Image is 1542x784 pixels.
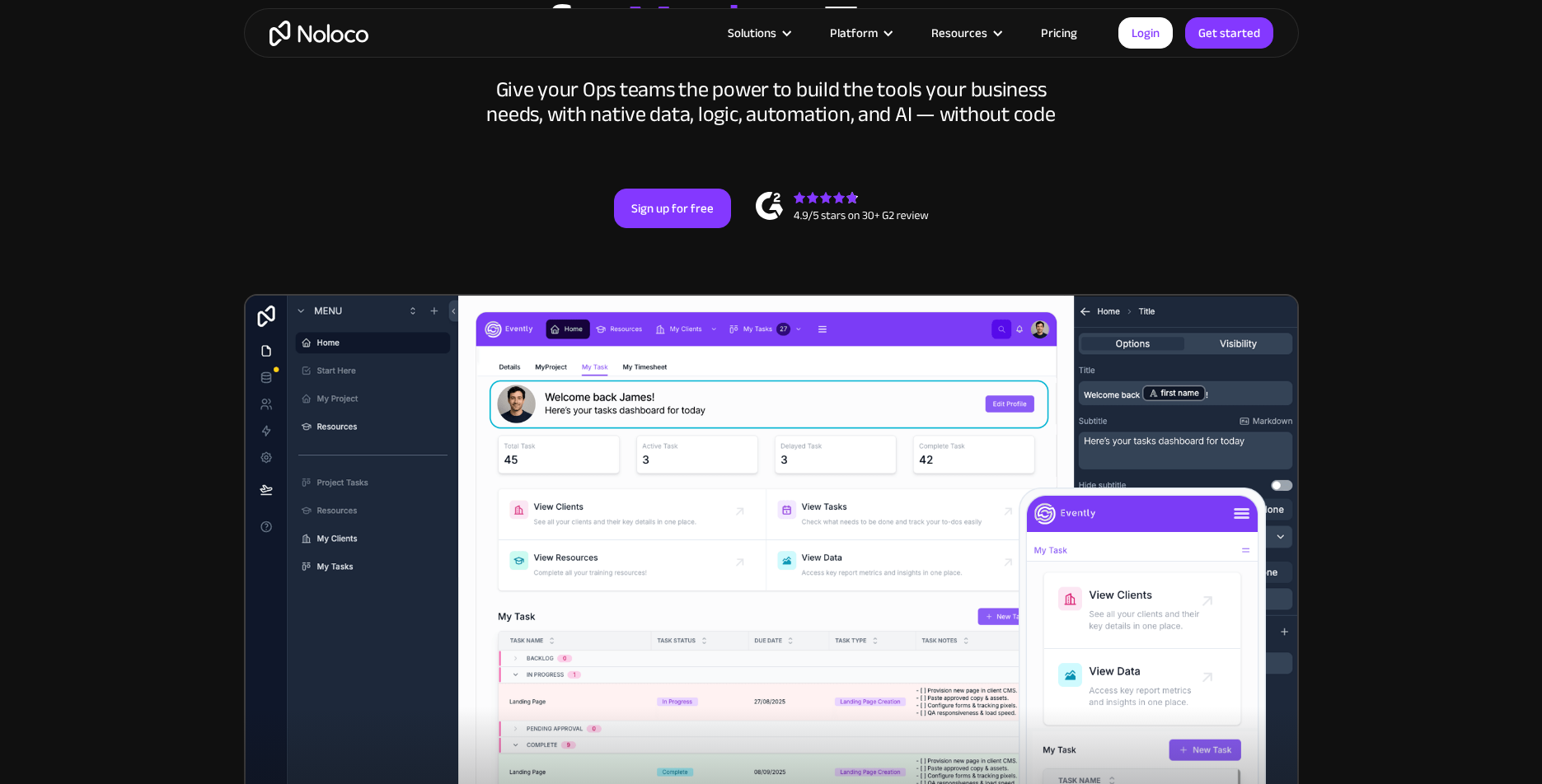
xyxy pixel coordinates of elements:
a: Login [1118,17,1173,49]
div: Solutions [707,22,809,44]
a: home [269,21,368,46]
a: Get started [1185,17,1273,49]
div: Solutions [728,22,776,44]
a: Sign up for free [614,189,731,228]
div: Resources [911,22,1020,44]
div: Platform [830,22,878,44]
a: Pricing [1020,22,1098,44]
div: Platform [809,22,911,44]
div: Give your Ops teams the power to build the tools your business needs, with native data, logic, au... [483,77,1060,127]
div: Resources [931,22,987,44]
